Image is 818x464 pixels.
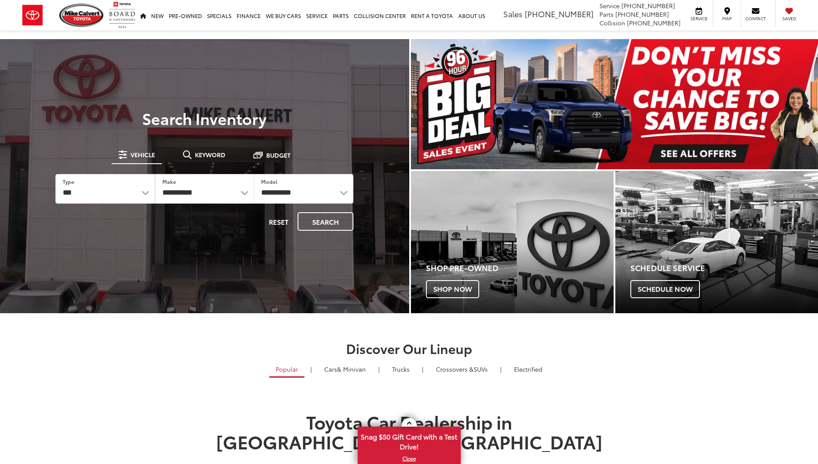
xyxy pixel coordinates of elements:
[59,3,105,27] img: Mike Calvert Toyota
[359,427,460,454] span: Snag $50 Gift Card with a Test Drive!
[376,365,382,373] li: |
[411,171,614,313] a: Shop Pre-Owned Shop Now
[436,365,474,373] span: Crossovers &
[429,362,494,376] a: SUVs
[63,178,74,185] label: Type
[411,171,614,313] div: Toyota
[503,8,523,19] span: Sales
[318,362,372,376] a: Cars
[615,171,818,313] div: Toyota
[261,178,277,185] label: Model
[262,212,296,231] button: Reset
[337,365,366,373] span: & Minivan
[599,18,625,27] span: Collision
[498,365,504,373] li: |
[298,212,353,231] button: Search
[745,15,766,21] span: Contact
[630,280,700,298] span: Schedule Now
[36,110,373,127] h3: Search Inventory
[131,152,155,158] span: Vehicle
[162,178,176,185] label: Make
[630,264,818,272] h4: Schedule Service
[525,8,593,19] span: [PHONE_NUMBER]
[627,18,681,27] span: [PHONE_NUMBER]
[426,264,614,272] h4: Shop Pre-Owned
[106,341,712,355] h2: Discover Our Lineup
[615,171,818,313] a: Schedule Service Schedule Now
[420,365,426,373] li: |
[621,1,675,10] span: [PHONE_NUMBER]
[269,362,304,378] a: Popular
[426,280,479,298] span: Shop Now
[689,15,709,21] span: Service
[386,362,416,376] a: Trucks
[308,365,314,373] li: |
[599,10,614,18] span: Parts
[599,1,620,10] span: Service
[195,152,225,158] span: Keyword
[718,15,736,21] span: Map
[780,15,799,21] span: Saved
[615,10,669,18] span: [PHONE_NUMBER]
[508,362,549,376] a: Electrified
[266,152,291,158] span: Budget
